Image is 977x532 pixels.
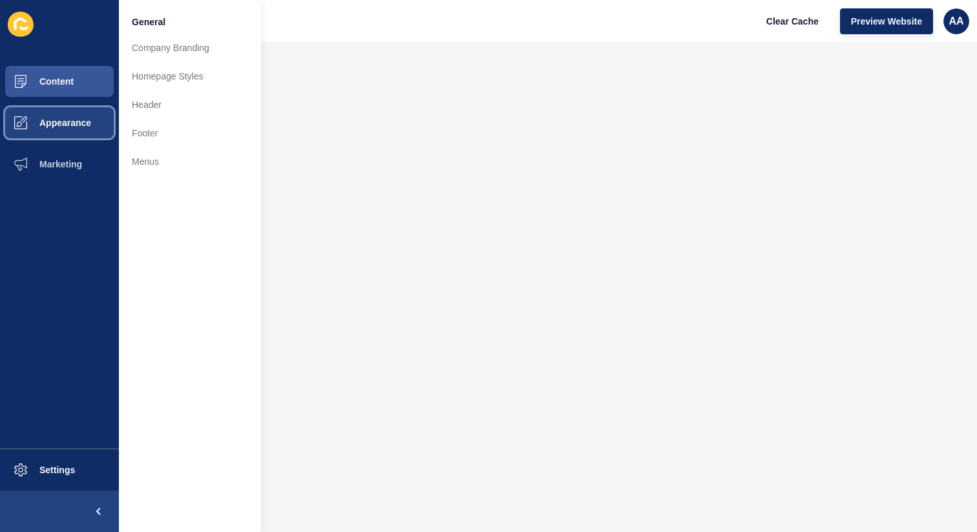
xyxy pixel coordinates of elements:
[840,8,933,34] button: Preview Website
[119,147,261,176] a: Menus
[132,16,165,28] span: General
[851,15,922,28] span: Preview Website
[119,90,261,119] a: Header
[766,15,819,28] span: Clear Cache
[119,62,261,90] a: Homepage Styles
[949,15,963,28] span: AA
[119,119,261,147] a: Footer
[755,8,830,34] button: Clear Cache
[119,34,261,62] a: Company Branding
